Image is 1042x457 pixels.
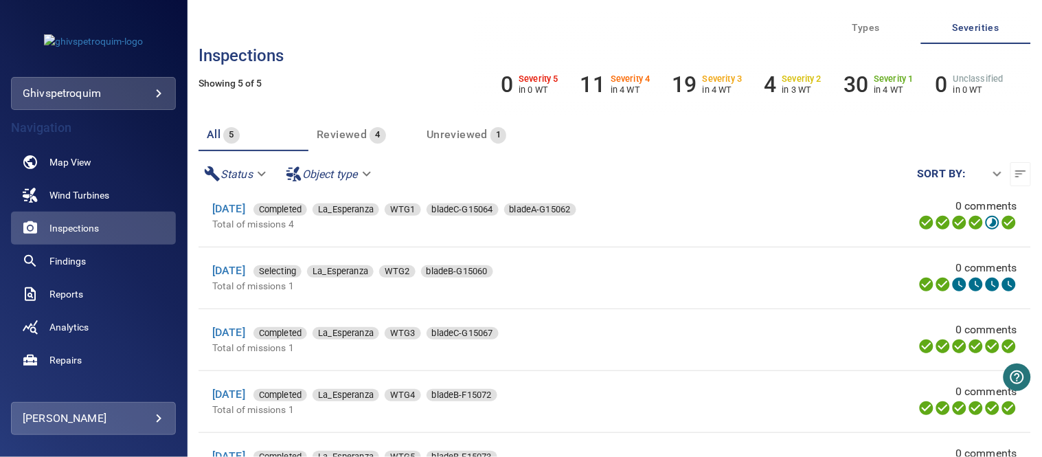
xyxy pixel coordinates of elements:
[929,19,1023,36] span: Severities
[1010,162,1031,186] button: Sort list from newest to oldest
[44,34,143,48] img: ghivspetroquim-logo
[49,155,91,169] span: Map View
[955,260,1017,276] span: 0 comments
[819,19,913,36] span: Types
[611,74,650,84] h6: Severity 4
[199,162,275,186] div: Status
[1001,338,1017,355] svg: Classification 100%
[953,74,1004,84] h6: Unclassified
[984,214,1001,231] svg: Matching 63%
[199,47,1031,65] h3: Inspections
[918,400,935,416] svg: Uploading 100%
[49,320,89,334] span: Analytics
[501,71,513,98] h6: 0
[313,389,379,401] div: La_Esperanza
[307,265,374,278] span: La_Esperanza
[968,214,984,231] svg: ML Processing 100%
[984,276,1001,293] svg: Matching 0%
[199,78,1031,89] h5: Showing 5 of 5
[504,203,576,216] span: bladeA-G15062
[313,388,379,402] span: La_Esperanza
[212,279,707,293] p: Total of missions 1
[11,121,176,135] h4: Navigation
[672,71,743,98] li: Severity 3
[23,408,164,430] div: [PERSON_NAME]
[580,71,605,98] h6: 11
[220,168,253,181] em: Status
[49,353,82,367] span: Repairs
[580,71,650,98] li: Severity 4
[935,276,951,293] svg: Data Formatted 100%
[966,162,1010,186] div: ​
[764,71,777,98] h6: 4
[421,265,493,278] span: bladeB-G15060
[782,85,822,95] p: in 3 WT
[253,265,302,278] span: Selecting
[968,338,984,355] svg: ML Processing 100%
[427,128,488,141] span: Unreviewed
[49,188,109,202] span: Wind Turbines
[519,85,558,95] p: in 0 WT
[385,389,421,401] div: WTG4
[385,203,421,216] span: WTG1
[427,389,497,401] div: bladeB-F15072
[11,77,176,110] div: ghivspetroquim
[956,198,1018,214] span: 0 comments
[23,82,164,104] div: ghivspetroquim
[253,327,307,339] div: Completed
[918,168,966,179] label: Sort by :
[490,127,506,143] span: 1
[212,264,245,277] a: [DATE]
[951,338,968,355] svg: Selecting 100%
[984,400,1001,416] svg: Matching 100%
[984,338,1001,355] svg: Matching 100%
[1001,276,1017,293] svg: Classification 0%
[1001,214,1017,231] svg: Classification 100%
[427,327,499,339] div: bladeC-G15067
[11,278,176,311] a: reports noActive
[936,71,1004,98] li: Severity Unclassified
[1001,400,1017,416] svg: Classification 100%
[11,212,176,245] a: inspections active
[611,85,650,95] p: in 4 WT
[874,85,914,95] p: in 4 WT
[370,127,385,143] span: 4
[223,127,239,143] span: 5
[918,276,935,293] svg: Uploading 100%
[935,400,951,416] svg: Data Formatted 100%
[253,389,307,401] div: Completed
[703,85,743,95] p: in 4 WT
[313,203,379,216] span: La_Esperanza
[968,400,984,416] svg: ML Processing 100%
[874,74,914,84] h6: Severity 1
[421,265,493,278] div: bladeB-G15060
[253,326,307,340] span: Completed
[212,403,709,416] p: Total of missions 1
[843,71,868,98] h6: 30
[379,265,416,278] span: WTG2
[951,214,968,231] svg: Selecting 100%
[212,217,749,231] p: Total of missions 4
[253,388,307,402] span: Completed
[49,254,86,268] span: Findings
[253,203,307,216] span: Completed
[427,388,497,402] span: bladeB-F15072
[427,203,499,216] div: bladeC-G15064
[313,326,379,340] span: La_Esperanza
[955,383,1017,400] span: 0 comments
[953,85,1004,95] p: in 0 WT
[935,214,951,231] svg: Data Formatted 100%
[843,71,914,98] li: Severity 1
[427,326,499,340] span: bladeC-G15067
[11,146,176,179] a: map noActive
[280,162,380,186] div: Object type
[703,74,743,84] h6: Severity 3
[385,327,421,339] div: WTG3
[951,400,968,416] svg: Selecting 100%
[782,74,822,84] h6: Severity 2
[253,265,302,278] div: Selecting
